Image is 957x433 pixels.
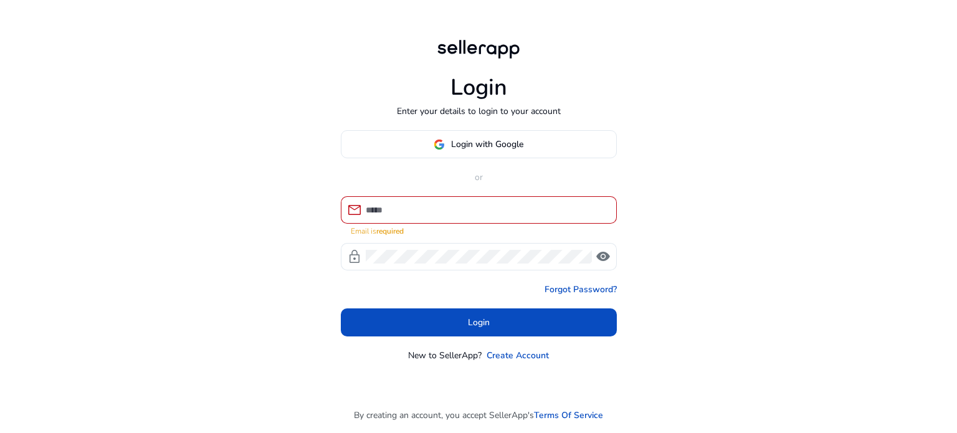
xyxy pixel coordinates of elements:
img: website_grey.svg [20,32,30,42]
h1: Login [450,74,507,101]
a: Forgot Password? [545,283,617,296]
img: google-logo.svg [434,139,445,150]
p: Enter your details to login to your account [397,105,561,118]
img: tab_keywords_by_traffic_grey.svg [124,72,134,82]
div: Domain: [DOMAIN_NAME] [32,32,137,42]
div: Keywords by Traffic [138,74,210,82]
img: tab_domain_overview_orange.svg [34,72,44,82]
div: v 4.0.25 [35,20,61,30]
a: Terms Of Service [534,409,603,422]
span: Login with Google [451,138,523,151]
div: Domain Overview [47,74,112,82]
img: logo_orange.svg [20,20,30,30]
p: New to SellerApp? [408,349,482,362]
a: Create Account [487,349,549,362]
span: Login [468,316,490,329]
p: or [341,171,617,184]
